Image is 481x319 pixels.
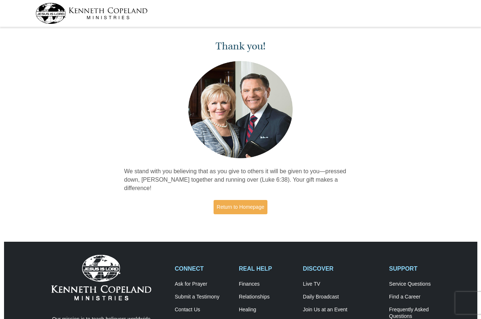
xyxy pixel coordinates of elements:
[124,167,357,193] p: We stand with you believing that as you give to others it will be given to you—pressed down, [PER...
[175,294,231,300] a: Submit a Testimony
[303,265,381,272] h2: DISCOVER
[36,3,148,24] img: kcm-header-logo.svg
[389,281,445,288] a: Service Questions
[186,59,295,160] img: Kenneth and Gloria
[124,40,357,52] h1: Thank you!
[239,307,295,313] a: Healing
[303,307,381,313] a: Join Us at an Event
[175,265,231,272] h2: CONNECT
[239,294,295,300] a: Relationships
[175,281,231,288] a: Ask for Prayer
[389,265,445,272] h2: SUPPORT
[175,307,231,313] a: Contact Us
[214,200,268,214] a: Return to Homepage
[239,281,295,288] a: Finances
[303,281,381,288] a: Live TV
[51,255,151,300] img: Kenneth Copeland Ministries
[303,294,381,300] a: Daily Broadcast
[239,265,295,272] h2: REAL HELP
[389,294,445,300] a: Find a Career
